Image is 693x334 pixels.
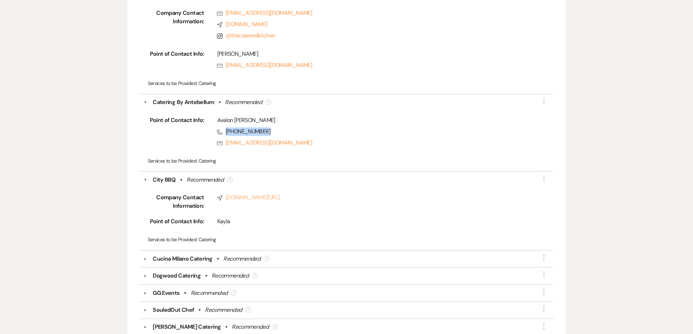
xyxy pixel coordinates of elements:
div: GG Events [153,289,180,297]
a: [EMAIL_ADDRESS][DOMAIN_NAME] [217,9,529,17]
button: ▼ [141,291,150,295]
button: ▼ [144,98,147,107]
p: Catering [148,79,546,87]
span: Services to be Provided: [148,158,197,164]
span: Services to be Provided: [148,236,197,243]
button: ▼ [141,274,150,278]
span: Services to be Provided: [148,80,197,86]
div: Cucina Milano Catering [153,255,212,263]
button: ▼ [144,176,147,184]
a: [EMAIL_ADDRESS][DOMAIN_NAME] [217,139,529,147]
div: ? [245,307,251,312]
div: ? [231,290,237,296]
b: • [219,98,220,107]
div: Recommended [223,255,260,263]
span: Company Contact Information: [148,193,204,210]
span: [PHONE_NUMBER] [217,127,529,136]
div: ? [264,256,269,261]
div: Recommended [225,98,262,107]
b: • [180,176,182,184]
button: ▼ [141,257,150,261]
div: SouledOut Chef [153,306,194,314]
a: [DOMAIN_NAME][URL] [217,193,529,202]
div: Catering By Antebellum [153,98,214,107]
div: Recommended [205,306,242,314]
div: [PERSON_NAME] [217,50,529,58]
p: Catering [148,157,546,165]
a: [EMAIL_ADDRESS][DOMAIN_NAME] [217,61,529,69]
a: @thecateredkitchen [226,32,275,39]
b: • [199,306,200,314]
div: Recommended [190,289,227,297]
p: Catering [148,236,546,243]
div: [PERSON_NAME] Catering [153,323,221,331]
button: ▼ [141,308,150,312]
b: • [205,272,207,280]
b: • [225,323,227,331]
div: Kayla [217,217,529,226]
div: Recommended [187,176,224,184]
b: • [184,289,186,297]
span: Point of Contact Info: [148,50,204,72]
div: ? [266,99,271,105]
div: Avalon [PERSON_NAME] [217,116,529,125]
a: [DOMAIN_NAME] [217,20,529,29]
span: Point of Contact Info: [148,217,204,229]
div: Recommended [212,272,249,280]
div: Dogwood Catering [153,272,201,280]
div: City BBQ [153,176,176,184]
span: Company Contact Information: [148,9,204,43]
div: Recommended [232,323,269,331]
span: Point of Contact Info: [148,116,204,150]
div: ? [252,273,258,278]
div: ? [227,177,233,182]
button: ▼ [141,326,150,329]
b: • [217,255,219,263]
div: ? [272,324,278,329]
